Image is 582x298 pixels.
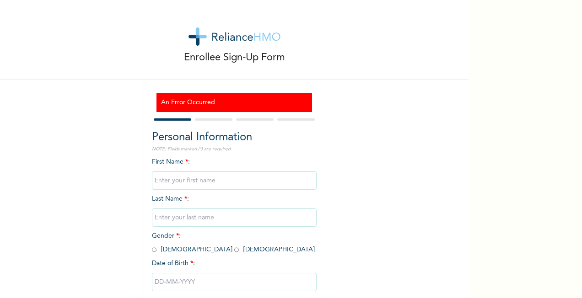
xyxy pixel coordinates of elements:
[152,146,317,153] p: NOTE: Fields marked (*) are required
[184,50,285,65] p: Enrollee Sign-Up Form
[152,171,317,190] input: Enter your first name
[152,233,315,253] span: Gender : [DEMOGRAPHIC_DATA] [DEMOGRAPHIC_DATA]
[152,129,317,146] h2: Personal Information
[152,196,317,221] span: Last Name :
[152,208,317,227] input: Enter your last name
[189,27,280,46] img: logo
[152,259,195,268] span: Date of Birth :
[152,273,317,291] input: DD-MM-YYYY
[152,159,317,184] span: First Name :
[161,98,307,107] h3: An Error Occurred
